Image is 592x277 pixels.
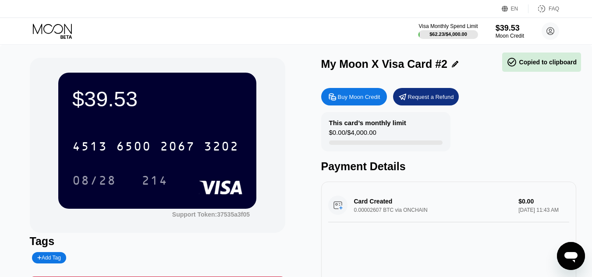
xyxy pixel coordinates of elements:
div: $62.23 / $4,000.00 [429,32,467,37]
div: Add Tag [32,252,66,263]
div: FAQ [528,4,559,13]
div: FAQ [549,6,559,12]
div: Buy Moon Credit [321,88,387,105]
div: EN [502,4,528,13]
div: My Moon X Visa Card #2 [321,58,448,70]
div: 6500 [116,140,151,154]
div: Request a Refund [393,88,459,105]
div: This card’s monthly limit [329,119,406,126]
div: EN [511,6,518,12]
div: 08/28 [66,169,123,191]
div: 2067 [160,140,195,154]
div: 4513650020673202 [67,135,244,157]
div: Copied to clipboard [507,57,577,67]
div: 214 [142,175,168,189]
div: 08/28 [72,175,116,189]
div: Buy Moon Credit [338,93,380,101]
div: Add Tag [37,255,61,261]
iframe: Button to launch messaging window [557,242,585,270]
div: $39.53 [496,24,524,33]
div: 214 [135,169,174,191]
div: Request a Refund [408,93,454,101]
div: Support Token: 37535a3f05 [172,211,250,218]
div: $0.00 / $4,000.00 [329,129,376,140]
div: Visa Monthly Spend Limit [418,23,478,29]
div: 4513 [72,140,107,154]
div: Tags [30,235,285,248]
div: $39.53Moon Credit [496,24,524,39]
div: Payment Details [321,160,577,173]
span:  [507,57,517,67]
div: Visa Monthly Spend Limit$62.23/$4,000.00 [418,23,478,39]
div: Moon Credit [496,33,524,39]
div: Support Token:37535a3f05 [172,211,250,218]
div: $39.53 [72,87,242,111]
div: 3202 [204,140,239,154]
